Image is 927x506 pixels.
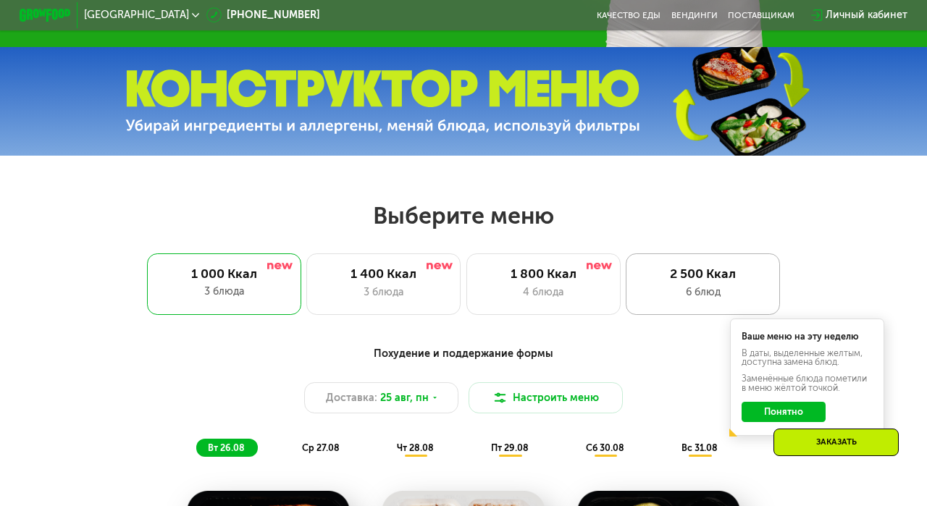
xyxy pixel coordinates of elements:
[302,442,340,453] span: ср 27.08
[742,349,873,367] div: В даты, выделенные желтым, доступна замена блюд.
[41,201,886,230] h2: Выберите меню
[639,284,767,300] div: 6 блюд
[728,10,794,20] div: поставщикам
[320,284,448,300] div: 3 блюда
[597,10,660,20] a: Качество еды
[397,442,434,453] span: чт 28.08
[160,266,289,282] div: 1 000 Ккал
[380,390,429,405] span: 25 авг, пн
[160,284,289,299] div: 3 блюда
[479,284,607,300] div: 4 блюда
[586,442,624,453] span: сб 30.08
[742,332,873,341] div: Ваше меню на эту неделю
[320,266,448,282] div: 1 400 Ккал
[208,442,245,453] span: вт 26.08
[206,7,320,22] a: [PHONE_NUMBER]
[671,10,718,20] a: Вендинги
[639,266,767,282] div: 2 500 Ккал
[83,346,844,362] div: Похудение и поддержание формы
[826,7,907,22] div: Личный кабинет
[491,442,529,453] span: пт 29.08
[326,390,377,405] span: Доставка:
[742,402,826,422] button: Понятно
[479,266,607,282] div: 1 800 Ккал
[773,429,899,456] div: Заказать
[84,10,189,20] span: [GEOGRAPHIC_DATA]
[469,382,623,413] button: Настроить меню
[681,442,718,453] span: вс 31.08
[742,374,873,392] div: Заменённые блюда пометили в меню жёлтой точкой.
